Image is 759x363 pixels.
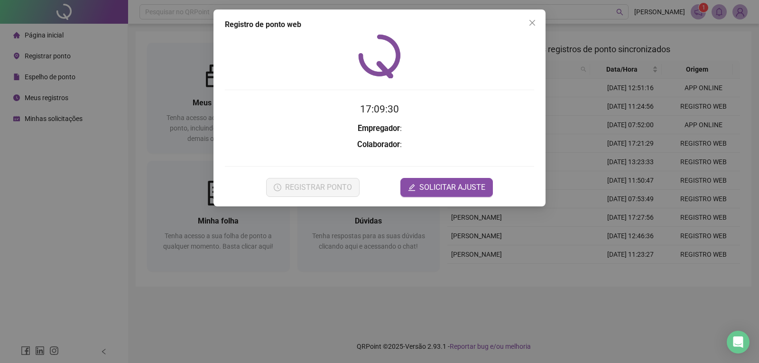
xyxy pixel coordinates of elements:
[357,140,400,149] strong: Colaborador
[225,19,534,30] div: Registro de ponto web
[408,184,416,191] span: edit
[358,124,400,133] strong: Empregador
[266,178,360,197] button: REGISTRAR PONTO
[400,178,493,197] button: editSOLICITAR AJUSTE
[358,34,401,78] img: QRPoint
[528,19,536,27] span: close
[419,182,485,193] span: SOLICITAR AJUSTE
[225,139,534,151] h3: :
[525,15,540,30] button: Close
[225,122,534,135] h3: :
[360,103,399,115] time: 17:09:30
[727,331,750,354] div: Open Intercom Messenger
